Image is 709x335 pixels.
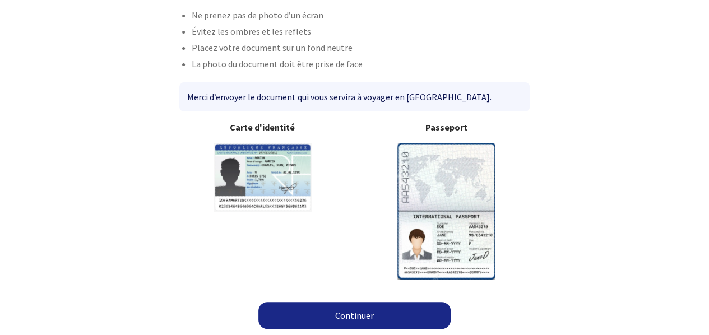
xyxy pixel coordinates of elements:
[192,25,530,41] li: Évitez les ombres et les reflets
[214,143,312,212] img: illuCNI.svg
[179,120,346,134] b: Carte d'identité
[192,57,530,73] li: La photo du document doit être prise de face
[179,82,530,111] div: Merci d’envoyer le document qui vous servira à voyager en [GEOGRAPHIC_DATA].
[192,41,530,57] li: Placez votre document sur un fond neutre
[258,302,451,329] a: Continuer
[364,120,530,134] b: Passeport
[192,8,530,25] li: Ne prenez pas de photo d’un écran
[397,143,495,279] img: illuPasseport.svg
